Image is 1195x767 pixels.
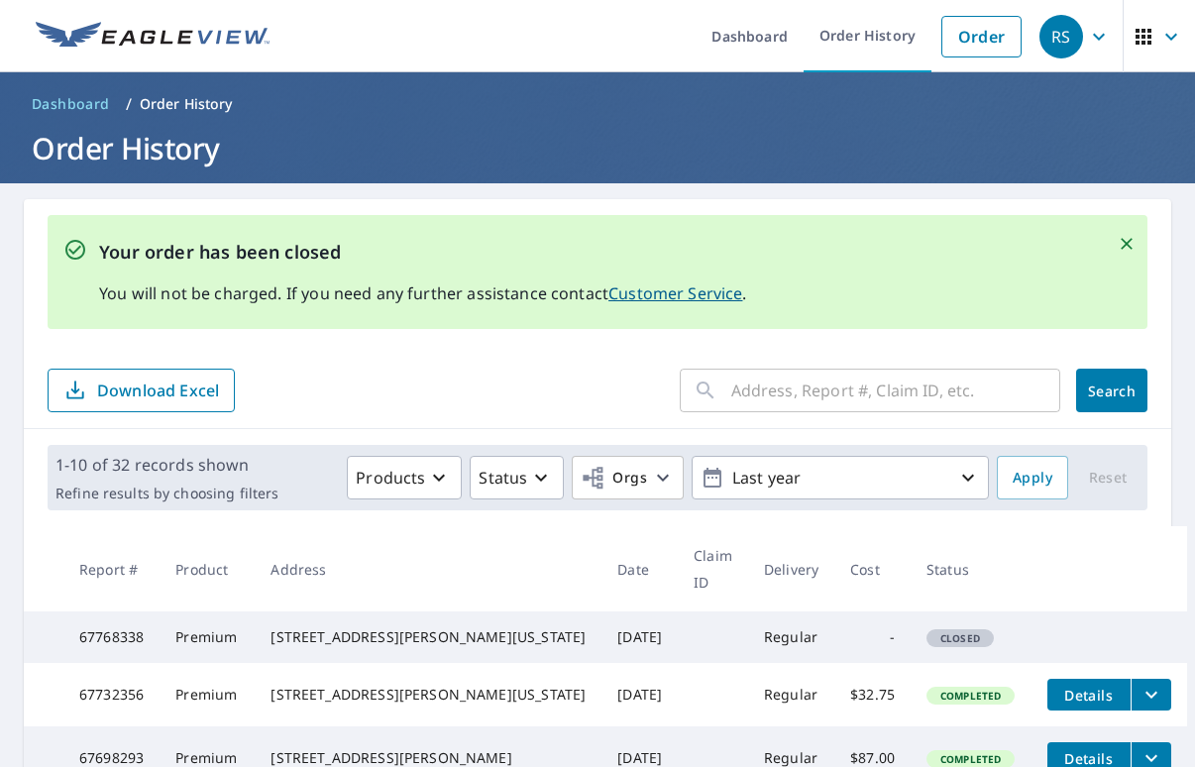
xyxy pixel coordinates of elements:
p: 1-10 of 32 records shown [55,453,278,477]
p: Refine results by choosing filters [55,485,278,502]
th: Status [911,526,1032,611]
p: Download Excel [97,380,219,401]
td: [DATE] [601,663,678,726]
td: $32.75 [834,663,911,726]
th: Report # [63,526,160,611]
button: Status [470,456,564,499]
a: Dashboard [24,88,118,120]
th: Product [160,526,255,611]
button: Products [347,456,462,499]
span: Completed [928,689,1013,703]
th: Address [255,526,601,611]
div: [STREET_ADDRESS][PERSON_NAME][US_STATE] [271,685,586,705]
td: Regular [748,611,834,663]
span: Completed [928,752,1013,766]
td: [DATE] [601,611,678,663]
span: Apply [1013,466,1052,491]
p: Last year [724,461,956,495]
td: - [834,611,911,663]
button: Apply [997,456,1068,499]
td: Premium [160,611,255,663]
td: 67768338 [63,611,160,663]
input: Address, Report #, Claim ID, etc. [731,363,1060,418]
a: Customer Service [608,282,742,304]
span: Closed [928,631,992,645]
button: Download Excel [48,369,235,412]
span: Details [1059,686,1119,705]
p: Order History [140,94,233,114]
th: Cost [834,526,911,611]
button: Orgs [572,456,684,499]
p: Your order has been closed [99,239,747,266]
h1: Order History [24,128,1171,168]
li: / [126,92,132,116]
p: You will not be charged. If you need any further assistance contact . [99,281,747,305]
span: Search [1092,382,1132,400]
button: filesDropdownBtn-67732356 [1131,679,1171,711]
p: Products [356,466,425,490]
div: [STREET_ADDRESS][PERSON_NAME][US_STATE] [271,627,586,647]
button: Close [1114,231,1140,257]
td: Premium [160,663,255,726]
button: detailsBtn-67732356 [1047,679,1131,711]
p: Status [479,466,527,490]
span: Dashboard [32,94,110,114]
th: Delivery [748,526,834,611]
span: Orgs [581,466,647,491]
td: 67732356 [63,663,160,726]
th: Claim ID [678,526,748,611]
div: RS [1039,15,1083,58]
nav: breadcrumb [24,88,1171,120]
button: Search [1076,369,1147,412]
a: Order [941,16,1022,57]
button: Last year [692,456,989,499]
img: EV Logo [36,22,270,52]
th: Date [601,526,678,611]
td: Regular [748,663,834,726]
